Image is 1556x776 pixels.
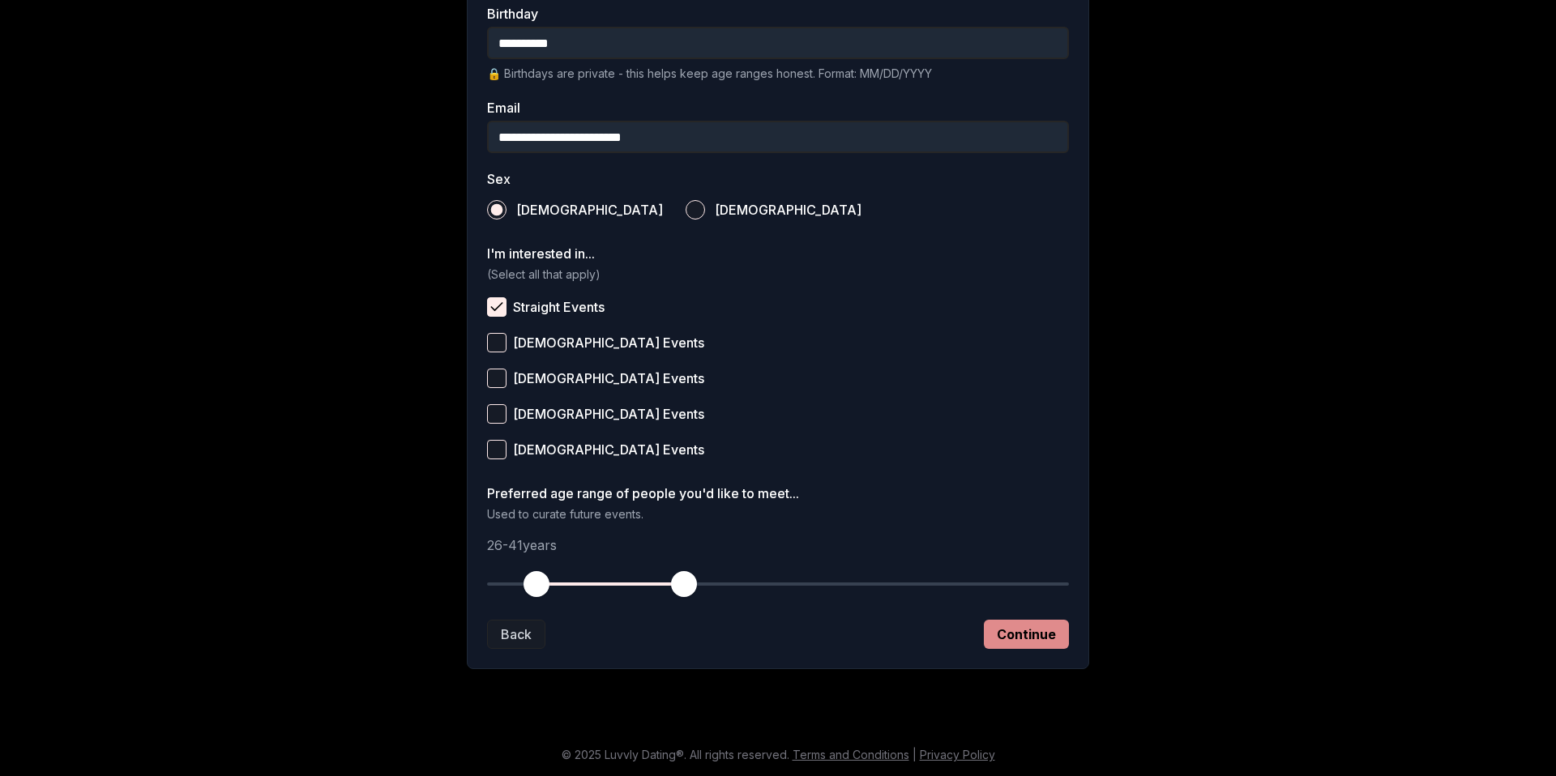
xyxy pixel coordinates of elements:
span: [DEMOGRAPHIC_DATA] Events [513,372,704,385]
button: [DEMOGRAPHIC_DATA] Events [487,404,507,424]
span: | [913,748,917,761]
button: [DEMOGRAPHIC_DATA] Events [487,333,507,352]
label: I'm interested in... [487,247,1069,260]
span: [DEMOGRAPHIC_DATA] Events [513,443,704,456]
p: (Select all that apply) [487,266,1069,283]
button: [DEMOGRAPHIC_DATA] [487,200,507,220]
label: Preferred age range of people you'd like to meet... [487,487,1069,500]
span: [DEMOGRAPHIC_DATA] [715,203,861,216]
span: Straight Events [513,301,605,313]
span: [DEMOGRAPHIC_DATA] Events [513,407,704,420]
label: Birthday [487,7,1069,20]
a: Terms and Conditions [793,748,909,761]
button: Back [487,620,545,649]
label: Sex [487,173,1069,185]
button: [DEMOGRAPHIC_DATA] [686,200,705,220]
p: 26 - 41 years [487,535,1069,555]
span: [DEMOGRAPHIC_DATA] Events [513,336,704,349]
p: 🔒 Birthdays are private - this helps keep age ranges honest. Format: MM/DD/YYYY [487,66,1069,82]
button: Continue [984,620,1069,649]
button: [DEMOGRAPHIC_DATA] Events [487,440,507,459]
label: Email [487,101,1069,114]
button: Straight Events [487,297,507,317]
button: [DEMOGRAPHIC_DATA] Events [487,369,507,388]
p: Used to curate future events. [487,506,1069,522]
span: [DEMOGRAPHIC_DATA] [516,203,663,216]
a: Privacy Policy [920,748,995,761]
